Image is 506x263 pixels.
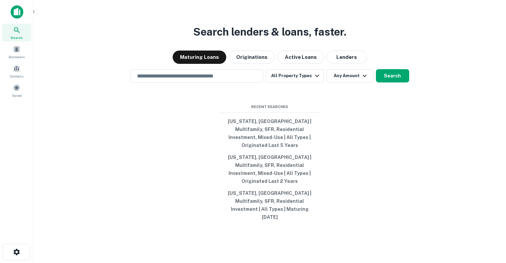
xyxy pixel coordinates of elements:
[193,24,346,40] h3: Search lenders & loans, faster.
[11,5,23,19] img: capitalize-icon.png
[220,115,320,151] button: [US_STATE], [GEOGRAPHIC_DATA] | Multifamily, SFR, Residential Investment, Mixed-Use | All Types |...
[277,51,324,64] button: Active Loans
[2,43,31,61] a: Borrowers
[327,69,373,82] button: Any Amount
[327,51,367,64] button: Lenders
[2,24,31,42] a: Search
[229,51,275,64] button: Originations
[473,210,506,242] iframe: Chat Widget
[376,69,409,82] button: Search
[11,35,23,40] span: Search
[12,93,22,98] span: Saved
[9,54,25,60] span: Borrowers
[2,81,31,99] a: Saved
[2,62,31,80] a: Contacts
[220,187,320,223] button: [US_STATE], [GEOGRAPHIC_DATA] | Multifamily, SFR, Residential Investment | All Types | Maturing [...
[220,104,320,110] span: Recent Searches
[173,51,226,64] button: Maturing Loans
[10,73,23,79] span: Contacts
[220,151,320,187] button: [US_STATE], [GEOGRAPHIC_DATA] | Multifamily, SFR, Residential Investment, Mixed-Use | All Types |...
[266,69,324,82] button: All Property Types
